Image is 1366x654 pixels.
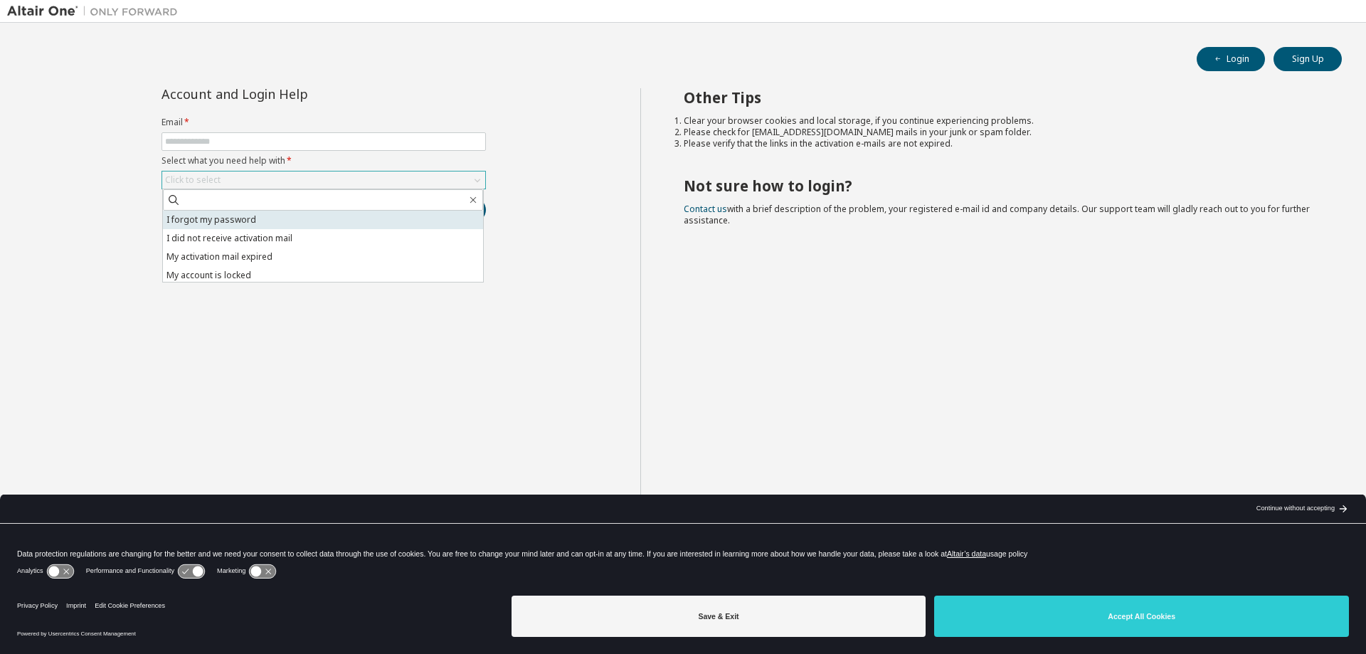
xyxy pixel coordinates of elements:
[162,155,486,167] label: Select what you need help with
[1197,47,1265,71] button: Login
[684,88,1317,107] h2: Other Tips
[7,4,185,19] img: Altair One
[684,127,1317,138] li: Please check for [EMAIL_ADDRESS][DOMAIN_NAME] mails in your junk or spam folder.
[684,203,727,215] a: Contact us
[162,172,485,189] div: Click to select
[163,211,483,229] li: I forgot my password
[165,174,221,186] div: Click to select
[684,138,1317,149] li: Please verify that the links in the activation e-mails are not expired.
[1274,47,1342,71] button: Sign Up
[684,115,1317,127] li: Clear your browser cookies and local storage, if you continue experiencing problems.
[162,117,486,128] label: Email
[684,176,1317,195] h2: Not sure how to login?
[162,88,421,100] div: Account and Login Help
[684,203,1310,226] span: with a brief description of the problem, your registered e-mail id and company details. Our suppo...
